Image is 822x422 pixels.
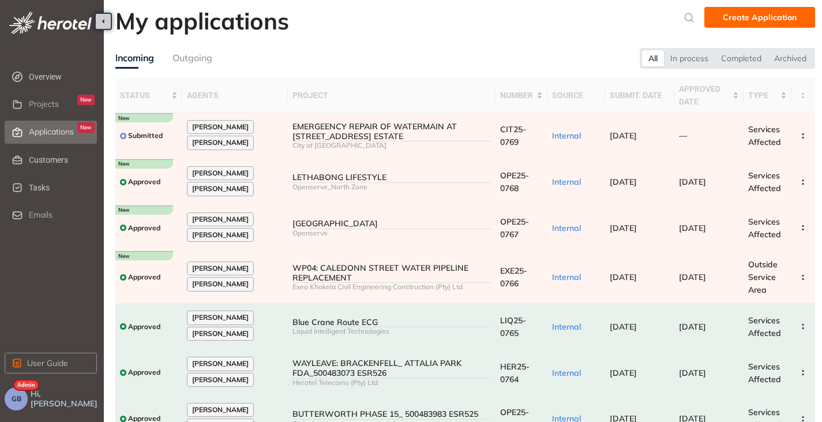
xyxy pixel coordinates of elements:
[500,89,535,102] span: number
[547,78,605,113] th: source
[115,51,154,65] div: Incoming
[679,130,687,141] span: —
[496,78,548,113] th: number
[744,78,791,113] th: type
[500,361,530,384] span: HER25-0764
[192,215,249,223] span: [PERSON_NAME]
[77,95,95,105] div: New
[5,353,97,374] button: User Guide
[120,89,169,102] span: status
[192,376,249,384] span: [PERSON_NAME]
[748,259,778,295] span: Outside Service Area
[192,330,249,338] span: [PERSON_NAME]
[679,177,706,187] span: [DATE]
[748,361,781,384] span: Services Affected
[500,315,526,338] span: LIQ25-0765
[182,78,288,113] th: agents
[115,78,182,113] th: status
[679,272,706,282] span: [DATE]
[610,177,637,187] span: [DATE]
[292,229,491,237] div: Openserve
[679,368,706,378] span: [DATE]
[115,7,289,35] h2: My applications
[192,360,249,368] span: [PERSON_NAME]
[292,219,491,229] div: [GEOGRAPHIC_DATA]
[674,78,744,113] th: approved date
[679,223,706,233] span: [DATE]
[679,322,706,332] span: [DATE]
[29,176,95,199] span: Tasks
[192,185,249,193] span: [PERSON_NAME]
[500,216,529,240] span: OPE25-0767
[552,177,581,187] span: Internal
[292,141,491,150] div: City of [GEOGRAPHIC_DATA]
[500,170,529,193] span: OPE25-0768
[704,7,815,28] button: Create Application
[292,318,491,327] div: Blue Crane Route ECG
[192,169,249,177] span: [PERSON_NAME]
[610,368,637,378] span: [DATE]
[292,122,491,141] div: EMERGEENCY REPAIR OF WATERMAIN AT [STREET_ADDRESS] ESTATE
[12,395,21,403] span: GB
[748,124,781,147] span: Services Affected
[715,50,768,66] div: Completed
[605,78,674,113] th: submit. date
[128,273,160,281] span: Approved
[292,183,491,191] div: Openserve_North Zone
[29,210,52,220] span: Emails
[192,264,249,272] span: [PERSON_NAME]
[500,124,526,147] span: CIT25-0769
[664,50,715,66] div: In process
[748,170,781,193] span: Services Affected
[5,387,28,410] button: GB
[292,327,491,335] div: Liquid Intelligent Technologies
[27,357,68,369] span: User Guide
[768,50,813,66] div: Archived
[610,223,637,233] span: [DATE]
[172,51,212,65] div: Outgoing
[29,127,74,137] span: Applications
[292,358,491,378] div: WAYLEAVE: BRACKENFELL_ ATTALIA PARK FDA_500483073 ESR526
[748,89,778,102] span: type
[292,283,491,291] div: Exeo Khokela Civil Engineering Construction (Pty) Ltd
[192,313,249,322] span: [PERSON_NAME]
[29,99,59,109] span: Projects
[610,322,637,332] span: [DATE]
[29,148,95,171] span: Customers
[128,178,160,186] span: Approved
[610,272,637,282] span: [DATE]
[292,409,491,419] div: BUTTERWORTH PHASE 15_ 500483983 ESR525
[552,322,581,332] span: Internal
[128,224,160,232] span: Approved
[192,123,249,131] span: [PERSON_NAME]
[292,379,491,387] div: Herotel Telecoms (Pty) Ltd
[552,223,581,233] span: Internal
[552,272,581,282] span: Internal
[723,11,797,24] span: Create Application
[192,139,249,147] span: [PERSON_NAME]
[748,216,781,240] span: Services Affected
[31,389,99,409] span: Hi, [PERSON_NAME]
[500,266,527,289] span: EXE25-0766
[77,122,95,133] div: New
[128,323,160,331] span: Approved
[29,65,95,88] span: Overview
[679,83,730,108] span: approved date
[192,231,249,239] span: [PERSON_NAME]
[288,78,496,113] th: project
[128,132,163,140] span: Submitted
[748,315,781,338] span: Services Affected
[292,263,491,283] div: WP04: CALEDONN STREET WATER PIPELINE REPLACEMENT
[128,368,160,376] span: Approved
[642,50,664,66] div: All
[552,130,581,141] span: Internal
[552,368,581,378] span: Internal
[192,280,249,288] span: [PERSON_NAME]
[292,173,491,182] div: LETHABONG LIFESTYLE
[192,406,249,414] span: [PERSON_NAME]
[610,130,637,141] span: [DATE]
[9,12,92,34] img: logo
